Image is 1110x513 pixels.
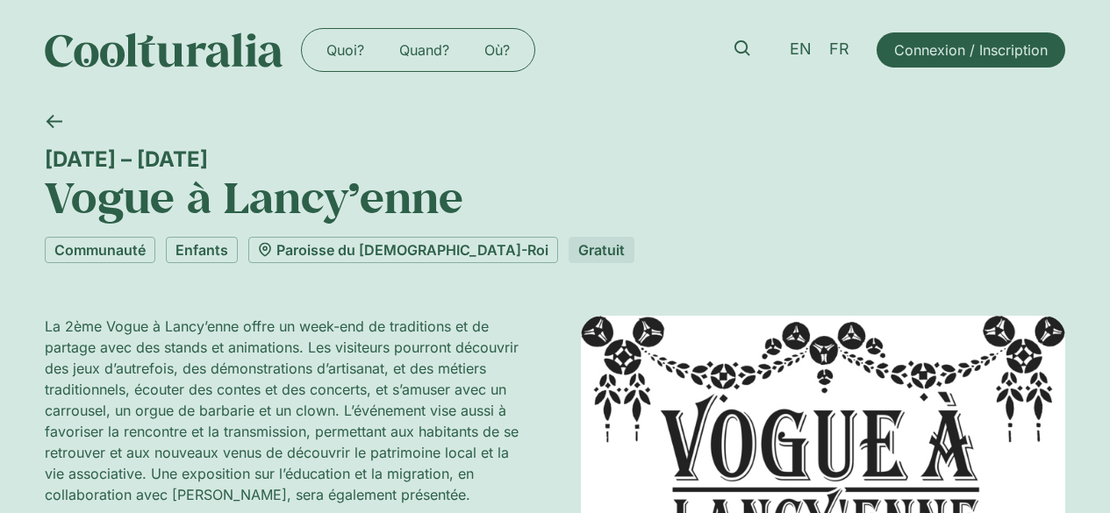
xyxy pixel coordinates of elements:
p: La 2ème Vogue à Lancy’enne offre un week-end de traditions et de partage avec des stands et anima... [45,316,529,505]
span: FR [829,40,849,59]
a: EN [781,37,820,62]
a: Enfants [166,237,238,263]
a: Communauté [45,237,155,263]
a: Quoi? [309,36,382,64]
h1: Vogue à Lancy’enne [45,172,1066,223]
span: Connexion / Inscription [894,39,1048,61]
span: EN [790,40,812,59]
a: Où? [467,36,527,64]
div: Gratuit [569,237,634,263]
div: [DATE] – [DATE] [45,146,1066,172]
nav: Menu [309,36,527,64]
a: Quand? [382,36,467,64]
a: Connexion / Inscription [877,32,1065,68]
a: Paroisse du [DEMOGRAPHIC_DATA]-Roi [248,237,558,263]
a: FR [820,37,858,62]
